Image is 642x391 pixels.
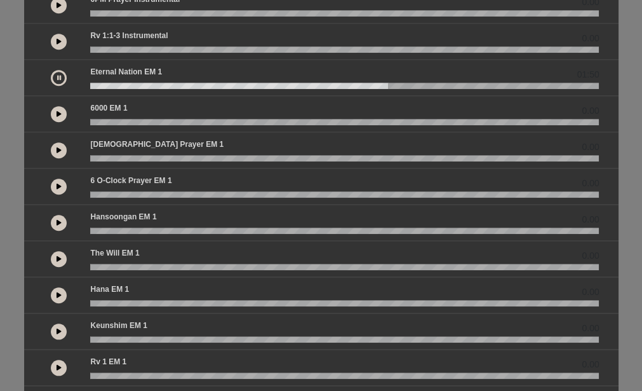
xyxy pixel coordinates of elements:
[582,177,599,190] span: 0.00
[90,139,224,150] p: [DEMOGRAPHIC_DATA] prayer EM 1
[90,284,129,295] p: Hana EM 1
[577,68,599,81] span: 01:50
[582,141,599,154] span: 0.00
[90,320,147,331] p: Keunshim EM 1
[582,213,599,226] span: 0.00
[90,102,127,114] p: 6000 EM 1
[582,104,599,118] span: 0.00
[582,249,599,263] span: 0.00
[582,358,599,371] span: 0.00
[582,322,599,335] span: 0.00
[90,356,126,367] p: Rv 1 EM 1
[90,66,162,78] p: Eternal Nation EM 1
[582,285,599,299] span: 0.00
[90,247,139,259] p: The Will EM 1
[90,211,156,223] p: Hansoongan EM 1
[90,175,171,186] p: 6 o-clock prayer EM 1
[90,30,168,41] p: Rv 1:1-3 Instrumental
[582,32,599,45] span: 0.00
